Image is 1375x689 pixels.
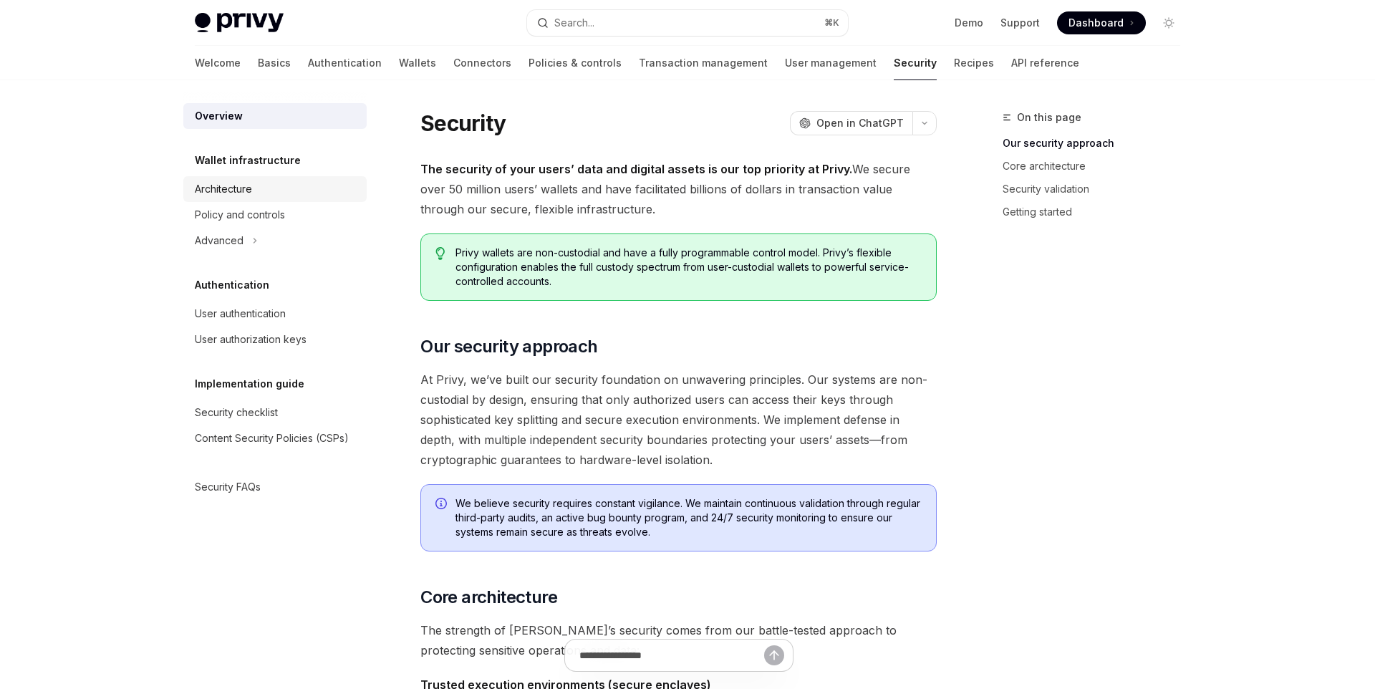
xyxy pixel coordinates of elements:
[955,16,983,30] a: Demo
[1057,11,1146,34] a: Dashboard
[195,430,349,447] div: Content Security Policies (CSPs)
[183,176,367,202] a: Architecture
[183,202,367,228] a: Policy and controls
[195,478,261,496] div: Security FAQs
[824,17,839,29] span: ⌘ K
[420,110,506,136] h1: Security
[195,152,301,169] h5: Wallet infrastructure
[183,474,367,500] a: Security FAQs
[183,301,367,327] a: User authentication
[399,46,436,80] a: Wallets
[1068,16,1124,30] span: Dashboard
[195,404,278,421] div: Security checklist
[195,232,243,249] div: Advanced
[195,331,307,348] div: User authorization keys
[764,645,784,665] button: Send message
[455,496,922,539] span: We believe security requires constant vigilance. We maintain continuous validation through regula...
[435,247,445,260] svg: Tip
[1003,132,1192,155] a: Our security approach
[527,10,848,36] button: Search...⌘K
[258,46,291,80] a: Basics
[1003,178,1192,201] a: Security validation
[435,498,450,512] svg: Info
[785,46,877,80] a: User management
[195,180,252,198] div: Architecture
[1003,201,1192,223] a: Getting started
[420,162,852,176] strong: The security of your users’ data and digital assets is our top priority at Privy.
[420,159,937,219] span: We secure over 50 million users’ wallets and have facilitated billions of dollars in transaction ...
[455,246,922,289] span: Privy wallets are non-custodial and have a fully programmable control model. Privy’s flexible con...
[183,327,367,352] a: User authorization keys
[1011,46,1079,80] a: API reference
[195,276,269,294] h5: Authentication
[554,14,594,32] div: Search...
[195,375,304,392] h5: Implementation guide
[195,305,286,322] div: User authentication
[1003,155,1192,178] a: Core architecture
[183,400,367,425] a: Security checklist
[420,586,557,609] span: Core architecture
[816,116,904,130] span: Open in ChatGPT
[420,370,937,470] span: At Privy, we’ve built our security foundation on unwavering principles. Our systems are non-custo...
[195,46,241,80] a: Welcome
[894,46,937,80] a: Security
[420,620,937,660] span: The strength of [PERSON_NAME]’s security comes from our battle-tested approach to protecting sens...
[453,46,511,80] a: Connectors
[639,46,768,80] a: Transaction management
[195,206,285,223] div: Policy and controls
[420,335,597,358] span: Our security approach
[195,13,284,33] img: light logo
[954,46,994,80] a: Recipes
[1000,16,1040,30] a: Support
[790,111,912,135] button: Open in ChatGPT
[529,46,622,80] a: Policies & controls
[183,103,367,129] a: Overview
[1017,109,1081,126] span: On this page
[183,425,367,451] a: Content Security Policies (CSPs)
[195,107,243,125] div: Overview
[1157,11,1180,34] button: Toggle dark mode
[308,46,382,80] a: Authentication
